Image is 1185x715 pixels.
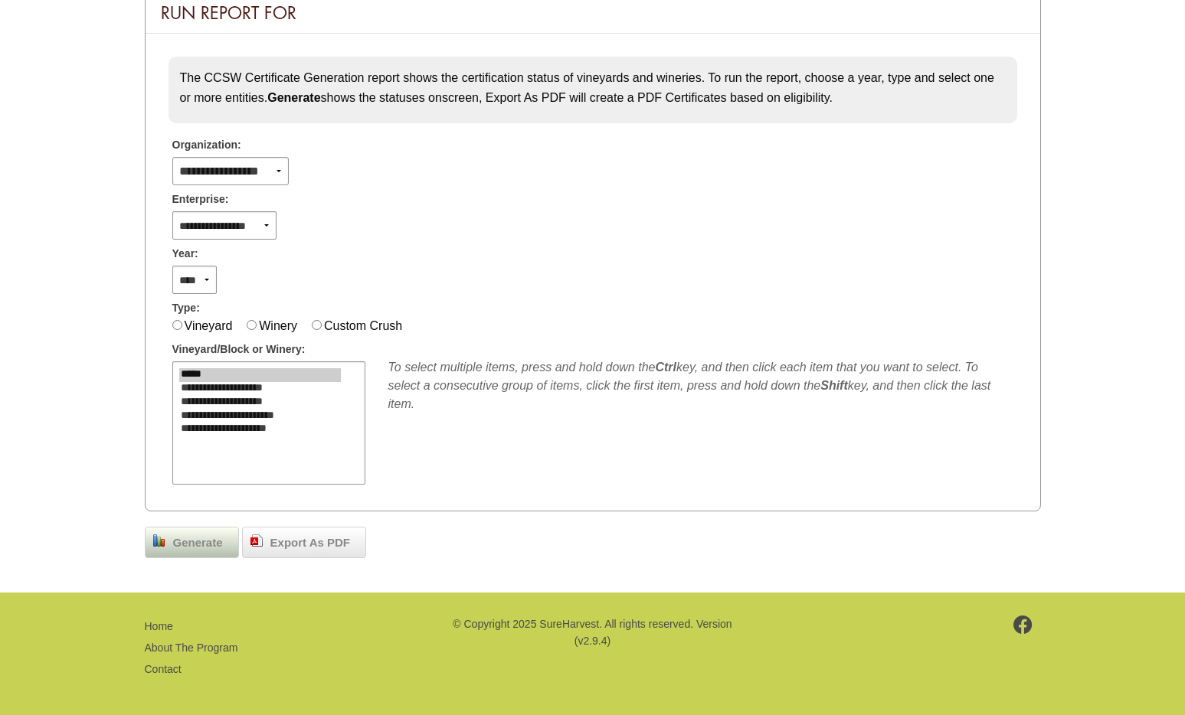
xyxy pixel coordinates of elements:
[145,620,173,632] a: Home
[145,527,239,559] a: Generate
[145,663,182,675] a: Contact
[172,137,241,153] span: Organization:
[145,642,238,654] a: About The Program
[185,319,233,332] label: Vineyard
[250,534,263,547] img: doc_pdf.png
[180,68,1006,107] p: The CCSW Certificate Generation report shows the certification status of vineyards and wineries. ...
[820,379,848,392] b: Shift
[172,191,229,207] span: Enterprise:
[153,534,165,547] img: chart_bar.png
[259,319,297,332] label: Winery
[1013,615,1033,634] img: footer-facebook.png
[242,527,366,559] a: Export As PDF
[324,319,402,332] label: Custom Crush
[388,358,1013,413] div: To select multiple items, press and hold down the key, and then click each item that you want to ...
[263,534,358,552] span: Export As PDF
[172,300,200,316] span: Type:
[165,534,231,552] span: Generate
[267,91,320,104] strong: Generate
[450,615,734,650] p: © Copyright 2025 SureHarvest. All rights reserved. Version (v2.9.4)
[655,361,676,374] b: Ctrl
[172,341,306,357] span: Vineyard/Block or Winery:
[172,246,198,262] span: Year:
